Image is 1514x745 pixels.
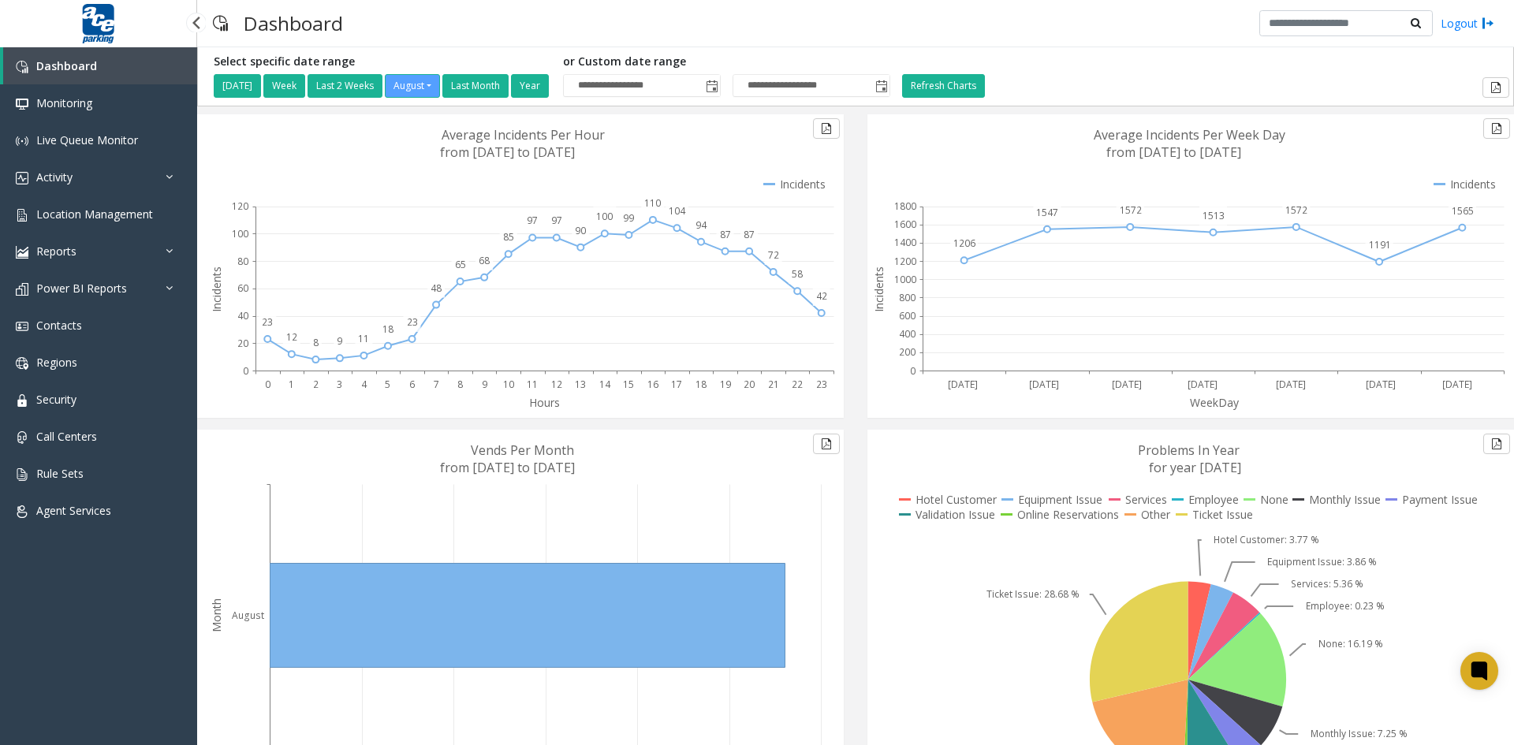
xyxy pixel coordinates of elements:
[894,199,916,213] text: 1800
[792,378,803,391] text: 22
[262,315,273,329] text: 23
[265,378,270,391] text: 0
[237,309,248,322] text: 40
[236,4,351,43] h3: Dashboard
[1482,15,1494,32] img: logout
[385,378,390,391] text: 5
[455,258,466,271] text: 65
[623,211,634,225] text: 99
[1482,77,1509,98] button: Export to pdf
[409,378,415,391] text: 6
[263,74,305,98] button: Week
[16,357,28,370] img: 'icon'
[358,332,369,345] text: 11
[286,330,297,344] text: 12
[385,74,440,98] button: August
[575,378,586,391] text: 13
[214,74,261,98] button: [DATE]
[948,378,978,391] text: [DATE]
[308,74,382,98] button: Last 2 Weeks
[575,224,586,237] text: 90
[440,459,575,476] text: from [DATE] to [DATE]
[337,378,342,391] text: 3
[1291,577,1363,590] text: Services: 5.36 %
[695,218,707,232] text: 94
[16,394,28,407] img: 'icon'
[792,267,803,281] text: 58
[209,266,224,312] text: Incidents
[209,598,224,632] text: Month
[1442,378,1472,391] text: [DATE]
[16,505,28,518] img: 'icon'
[36,429,97,444] span: Call Centers
[529,395,560,410] text: Hours
[313,378,319,391] text: 2
[703,75,720,97] span: Toggle popup
[1441,15,1494,32] a: Logout
[813,434,840,454] button: Export to pdf
[442,126,605,143] text: Average Incidents Per Hour
[36,503,111,518] span: Agent Services
[671,378,682,391] text: 17
[457,378,463,391] text: 8
[1036,206,1058,219] text: 1547
[899,309,915,322] text: 600
[1318,637,1383,650] text: None: 16.19 %
[1452,204,1474,218] text: 1565
[511,74,549,98] button: Year
[36,318,82,333] span: Contacts
[872,75,889,97] span: Toggle popup
[1285,203,1307,217] text: 1572
[894,273,916,286] text: 1000
[953,237,975,250] text: 1206
[1029,378,1059,391] text: [DATE]
[1369,238,1391,251] text: 1191
[382,322,393,336] text: 18
[669,204,686,218] text: 104
[16,320,28,333] img: 'icon'
[623,378,634,391] text: 15
[479,254,490,267] text: 68
[214,55,551,69] h5: Select specific date range
[1366,378,1396,391] text: [DATE]
[213,4,228,43] img: pageIcon
[596,210,613,223] text: 100
[527,214,538,227] text: 97
[894,236,916,249] text: 1400
[894,218,916,231] text: 1600
[237,281,248,295] text: 60
[1203,209,1225,222] text: 1513
[899,327,915,341] text: 400
[1112,378,1142,391] text: [DATE]
[232,227,248,240] text: 100
[768,248,779,262] text: 72
[16,283,28,296] img: 'icon'
[16,246,28,259] img: 'icon'
[1214,533,1319,546] text: Hotel Customer: 3.77 %
[1483,434,1510,454] button: Export to pdf
[36,169,73,184] span: Activity
[16,98,28,110] img: 'icon'
[503,230,514,244] text: 85
[720,228,731,241] text: 87
[902,74,985,98] button: Refresh Charts
[644,196,661,210] text: 110
[36,58,97,73] span: Dashboard
[36,95,92,110] span: Monitoring
[744,228,755,241] text: 87
[289,378,294,391] text: 1
[36,392,76,407] span: Security
[1149,459,1241,476] text: for year [DATE]
[720,378,731,391] text: 19
[503,378,514,391] text: 10
[1306,599,1385,613] text: Employee: 0.23 %
[36,244,76,259] span: Reports
[16,61,28,73] img: 'icon'
[36,281,127,296] span: Power BI Reports
[16,135,28,147] img: 'icon'
[744,378,755,391] text: 20
[337,334,342,348] text: 9
[16,172,28,184] img: 'icon'
[434,378,439,391] text: 7
[407,315,418,329] text: 23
